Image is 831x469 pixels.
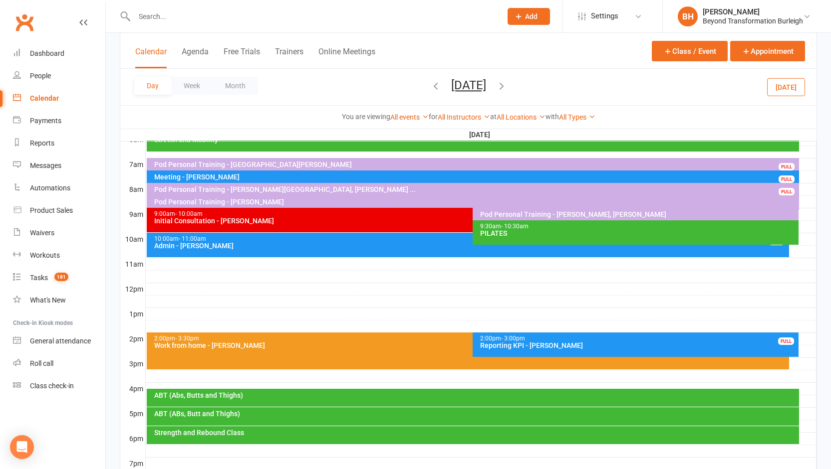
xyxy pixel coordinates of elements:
[154,211,787,217] div: 9:00am
[652,41,728,61] button: Class / Event
[154,236,787,242] div: 10:00am
[501,335,525,342] span: - 3:00pm
[30,139,54,147] div: Reports
[13,199,105,222] a: Product Sales
[13,87,105,110] a: Calendar
[135,47,167,68] button: Calendar
[767,78,805,96] button: [DATE]
[490,113,497,121] strong: at
[182,47,209,68] button: Agenda
[342,113,390,121] strong: You are viewing
[30,184,70,192] div: Automations
[30,251,60,259] div: Workouts
[10,435,34,459] div: Open Intercom Messenger
[30,161,61,169] div: Messages
[120,308,145,320] th: 1pm
[13,155,105,177] a: Messages
[703,7,803,16] div: [PERSON_NAME]
[559,113,595,121] a: All Types
[120,333,145,345] th: 2pm
[451,78,486,92] button: [DATE]
[134,77,171,95] button: Day
[30,229,54,237] div: Waivers
[591,5,618,27] span: Settings
[501,223,529,230] span: - 10:30am
[179,235,206,242] span: - 11:00am
[175,210,203,217] span: - 10:00am
[13,42,105,65] a: Dashboard
[13,65,105,87] a: People
[13,132,105,155] a: Reports
[145,129,816,141] th: [DATE]
[54,273,68,281] span: 181
[480,335,797,342] div: 2:00pm
[120,358,145,370] th: 3pm
[13,267,105,289] a: Tasks 181
[13,375,105,397] a: Class kiosk mode
[13,352,105,375] a: Roll call
[175,335,199,342] span: - 3:30pm
[779,175,795,183] div: FULL
[224,47,260,68] button: Free Trials
[30,94,59,102] div: Calendar
[154,161,797,168] div: Pod Personal Training - [GEOGRAPHIC_DATA][PERSON_NAME]
[30,359,53,367] div: Roll call
[154,342,787,349] div: Work from home - [PERSON_NAME]
[480,211,797,218] div: Pod Personal Training - [PERSON_NAME], [PERSON_NAME]
[120,258,145,271] th: 11am
[154,392,797,399] div: ABT (Abs, Butts and Thighs)
[497,113,546,121] a: All Locations
[120,408,145,420] th: 5pm
[678,6,698,26] div: BH
[154,335,787,342] div: 2:00pm
[120,233,145,246] th: 10am
[779,188,795,195] div: FULL
[13,244,105,267] a: Workouts
[120,283,145,296] th: 12pm
[120,208,145,221] th: 9am
[12,10,37,35] a: Clubworx
[13,330,105,352] a: General attendance kiosk mode
[546,113,559,121] strong: with
[154,217,787,224] div: Initial Consultation - [PERSON_NAME]
[213,77,258,95] button: Month
[120,183,145,196] th: 8am
[730,41,805,61] button: Appointment
[13,222,105,244] a: Waivers
[275,47,303,68] button: Trainers
[120,383,145,395] th: 4pm
[525,12,538,20] span: Add
[131,9,495,23] input: Search...
[480,223,797,230] div: 9:30am
[13,110,105,132] a: Payments
[30,72,51,80] div: People
[30,206,73,214] div: Product Sales
[318,47,375,68] button: Online Meetings
[120,433,145,445] th: 6pm
[779,163,795,170] div: FULL
[390,113,429,121] a: All events
[480,230,797,237] div: PILATES
[778,337,794,345] div: FULL
[154,429,797,436] div: Strength and Rebound Class
[30,274,48,282] div: Tasks
[30,296,66,304] div: What's New
[13,177,105,199] a: Automations
[30,117,61,125] div: Payments
[429,113,438,121] strong: for
[703,16,803,25] div: Beyond Transformation Burleigh
[480,342,797,349] div: Reporting KPI - [PERSON_NAME]
[154,173,797,180] div: Meeting - [PERSON_NAME]
[13,289,105,312] a: What's New
[154,410,797,417] div: ABT (ABs, Butt and Thighs)
[30,49,64,57] div: Dashboard
[154,242,787,249] div: Admin - [PERSON_NAME]
[171,77,213,95] button: Week
[120,158,145,171] th: 7am
[508,8,550,25] button: Add
[30,337,91,345] div: General attendance
[154,186,797,193] div: Pod Personal Training - [PERSON_NAME][GEOGRAPHIC_DATA], [PERSON_NAME] ...
[154,198,797,205] div: Pod Personal Training - [PERSON_NAME]
[30,382,74,390] div: Class check-in
[438,113,490,121] a: All Instructors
